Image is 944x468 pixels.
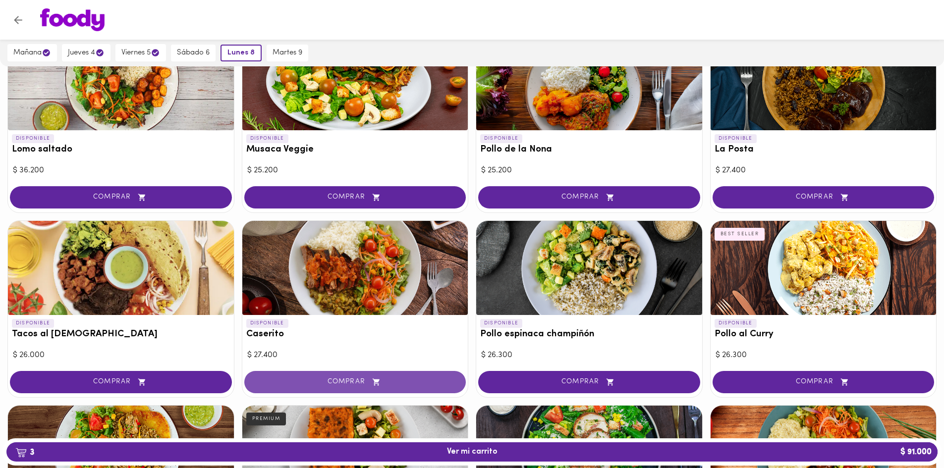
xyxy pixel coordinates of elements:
[7,44,57,61] button: mañana
[716,350,932,361] div: $ 26.300
[13,350,229,361] div: $ 26.000
[12,145,230,155] h3: Lomo saltado
[242,221,468,315] div: Caserito
[246,134,288,143] p: DISPONIBLE
[68,48,105,57] span: jueves 4
[13,48,51,57] span: mañana
[247,165,463,176] div: $ 25.200
[725,193,922,202] span: COMPRAR
[476,221,702,315] div: Pollo espinaca champiñón
[480,329,698,340] h3: Pollo espinaca champiñón
[12,319,54,328] p: DISPONIBLE
[246,329,464,340] h3: Caserito
[711,36,937,130] div: La Posta
[715,329,933,340] h3: Pollo al Curry
[6,442,938,462] button: 3Ver mi carrito$ 91.000
[247,350,463,361] div: $ 27.400
[887,411,934,458] iframe: Messagebird Livechat Widget
[725,378,922,386] span: COMPRAR
[246,319,288,328] p: DISPONIBLE
[242,36,468,130] div: Musaca Veggie
[115,44,166,61] button: viernes 5
[716,165,932,176] div: $ 27.400
[8,221,234,315] div: Tacos al Pastor
[491,378,688,386] span: COMPRAR
[713,186,935,208] button: COMPRAR
[715,145,933,155] h3: La Posta
[711,221,937,315] div: Pollo al Curry
[244,186,466,208] button: COMPRAR
[227,49,255,57] span: lunes 8
[478,186,700,208] button: COMPRAR
[257,378,454,386] span: COMPRAR
[715,319,757,328] p: DISPONIBLE
[476,36,702,130] div: Pollo de la Nona
[715,134,757,143] p: DISPONIBLE
[447,447,498,457] span: Ver mi carrito
[715,228,765,241] div: BEST SELLER
[10,371,232,393] button: COMPRAR
[40,8,105,31] img: logo.png
[481,350,697,361] div: $ 26.300
[8,36,234,130] div: Lomo saltado
[480,319,522,328] p: DISPONIBLE
[12,134,54,143] p: DISPONIBLE
[257,193,454,202] span: COMPRAR
[273,49,302,57] span: martes 9
[10,186,232,208] button: COMPRAR
[15,448,27,458] img: cart.png
[62,44,111,61] button: jueves 4
[246,145,464,155] h3: Musaca Veggie
[478,371,700,393] button: COMPRAR
[22,378,220,386] span: COMPRAR
[9,446,40,459] b: 3
[480,145,698,155] h3: Pollo de la Nona
[13,165,229,176] div: $ 36.200
[491,193,688,202] span: COMPRAR
[171,45,216,61] button: sábado 6
[12,329,230,340] h3: Tacos al [DEMOGRAPHIC_DATA]
[177,49,210,57] span: sábado 6
[713,371,935,393] button: COMPRAR
[480,134,522,143] p: DISPONIBLE
[246,413,286,425] div: PREMIUM
[267,45,308,61] button: martes 9
[244,371,466,393] button: COMPRAR
[221,45,262,61] button: lunes 8
[22,193,220,202] span: COMPRAR
[6,8,30,32] button: Volver
[121,48,160,57] span: viernes 5
[481,165,697,176] div: $ 25.200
